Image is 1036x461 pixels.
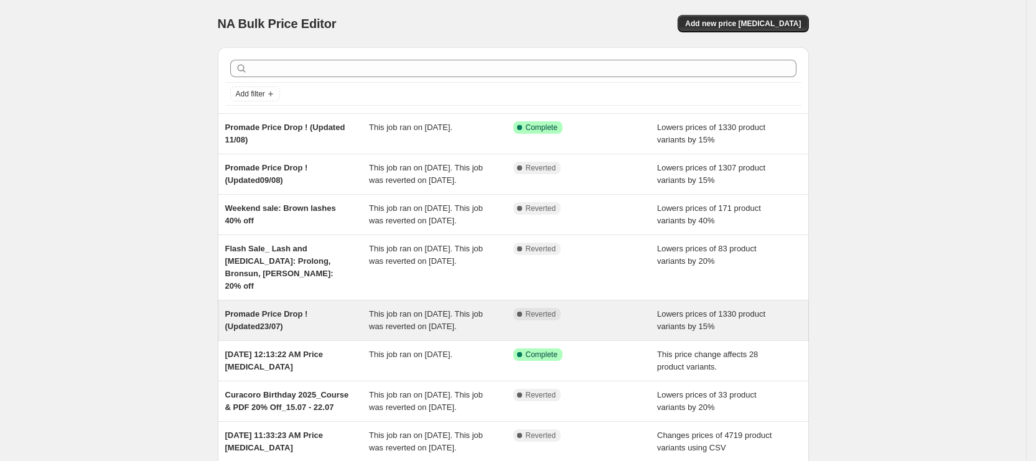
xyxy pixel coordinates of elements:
span: Lowers prices of 1330 product variants by 15% [657,309,765,331]
span: Reverted [526,431,556,440]
span: [DATE] 12:13:22 AM Price [MEDICAL_DATA] [225,350,324,371]
span: Promade Price Drop ! (Updated 11/08) [225,123,345,144]
span: Promade Price Drop ! (Updated09/08) [225,163,308,185]
span: Lowers prices of 1307 product variants by 15% [657,163,765,185]
span: NA Bulk Price Editor [218,17,337,30]
span: This job ran on [DATE]. This job was reverted on [DATE]. [369,431,483,452]
span: Promade Price Drop ! (Updated23/07) [225,309,308,331]
span: Weekend sale: Brown lashes 40% off [225,203,336,225]
span: Reverted [526,390,556,400]
span: Reverted [526,309,556,319]
span: Flash Sale_ Lash and [MEDICAL_DATA]: Prolong, Bronsun, [PERSON_NAME]: 20% off [225,244,334,291]
span: This job ran on [DATE]. This job was reverted on [DATE]. [369,309,483,331]
span: Lowers prices of 33 product variants by 20% [657,390,757,412]
button: Add filter [230,86,280,101]
button: Add new price [MEDICAL_DATA] [678,15,808,32]
span: Add filter [236,89,265,99]
span: Complete [526,350,558,360]
span: This job ran on [DATE]. This job was reverted on [DATE]. [369,163,483,185]
span: This job ran on [DATE]. [369,350,452,359]
span: [DATE] 11:33:23 AM Price [MEDICAL_DATA] [225,431,324,452]
span: Lowers prices of 171 product variants by 40% [657,203,761,225]
span: Add new price [MEDICAL_DATA] [685,19,801,29]
span: This price change affects 28 product variants. [657,350,758,371]
span: This job ran on [DATE]. [369,123,452,132]
span: This job ran on [DATE]. This job was reverted on [DATE]. [369,390,483,412]
span: Changes prices of 4719 product variants using CSV [657,431,772,452]
span: Lowers prices of 1330 product variants by 15% [657,123,765,144]
span: Curacoro Birthday 2025_Course & PDF 20% Off_15.07 - 22.07 [225,390,349,412]
span: Reverted [526,203,556,213]
span: Reverted [526,163,556,173]
span: Reverted [526,244,556,254]
span: Lowers prices of 83 product variants by 20% [657,244,757,266]
span: This job ran on [DATE]. This job was reverted on [DATE]. [369,244,483,266]
span: Complete [526,123,558,133]
span: This job ran on [DATE]. This job was reverted on [DATE]. [369,203,483,225]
